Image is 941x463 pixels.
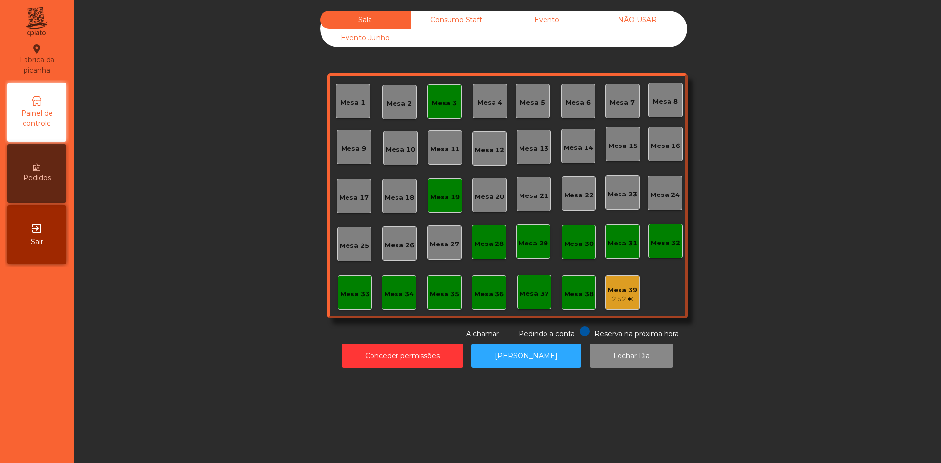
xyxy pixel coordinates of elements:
[653,97,678,107] div: Mesa 8
[608,285,637,295] div: Mesa 39
[430,145,460,154] div: Mesa 11
[342,344,463,368] button: Conceder permissões
[594,329,679,338] span: Reserva na próxima hora
[471,344,581,368] button: [PERSON_NAME]
[8,43,66,75] div: Fabrica da picanha
[477,98,502,108] div: Mesa 4
[651,238,680,248] div: Mesa 32
[608,190,637,199] div: Mesa 23
[387,99,412,109] div: Mesa 2
[384,290,414,299] div: Mesa 34
[474,239,504,249] div: Mesa 28
[608,239,637,248] div: Mesa 31
[340,98,365,108] div: Mesa 1
[340,241,369,251] div: Mesa 25
[501,11,592,29] div: Evento
[519,329,575,338] span: Pedindo a conta
[564,239,594,249] div: Mesa 30
[340,290,370,299] div: Mesa 33
[564,290,594,299] div: Mesa 38
[520,289,549,299] div: Mesa 37
[519,144,548,154] div: Mesa 13
[592,11,683,29] div: NÃO USAR
[31,237,43,247] span: Sair
[564,143,593,153] div: Mesa 14
[430,290,459,299] div: Mesa 35
[651,141,680,151] div: Mesa 16
[474,290,504,299] div: Mesa 36
[432,98,457,108] div: Mesa 3
[466,329,499,338] span: A chamar
[341,144,366,154] div: Mesa 9
[520,98,545,108] div: Mesa 5
[519,239,548,248] div: Mesa 29
[385,241,414,250] div: Mesa 26
[386,145,415,155] div: Mesa 10
[610,98,635,108] div: Mesa 7
[320,11,411,29] div: Sala
[23,173,51,183] span: Pedidos
[475,146,504,155] div: Mesa 12
[31,222,43,234] i: exit_to_app
[10,108,64,129] span: Painel de controlo
[608,141,638,151] div: Mesa 15
[566,98,591,108] div: Mesa 6
[564,191,594,200] div: Mesa 22
[31,43,43,55] i: location_on
[430,193,460,202] div: Mesa 19
[475,192,504,202] div: Mesa 20
[430,240,459,249] div: Mesa 27
[650,190,680,200] div: Mesa 24
[385,193,414,203] div: Mesa 18
[339,193,369,203] div: Mesa 17
[25,5,49,39] img: qpiato
[320,29,411,47] div: Evento Junho
[608,294,637,304] div: 2.52 €
[590,344,673,368] button: Fechar Dia
[411,11,501,29] div: Consumo Staff
[519,191,548,201] div: Mesa 21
